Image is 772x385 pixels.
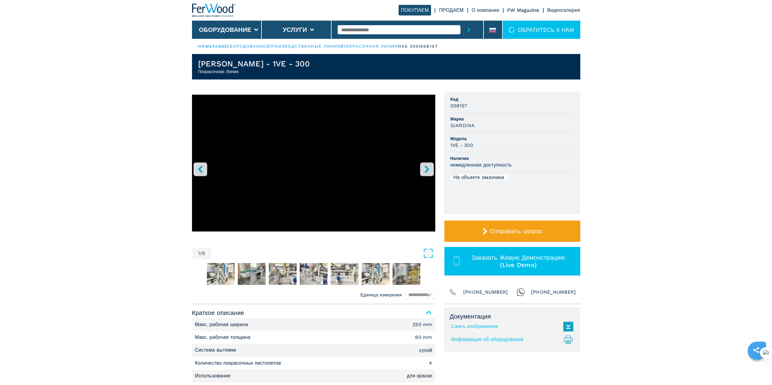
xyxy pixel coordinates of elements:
p: Макс. рабочая ширина [195,321,250,328]
p: Использование [195,373,232,379]
button: Open Fullscreen [213,248,433,259]
button: Оборудование [199,26,251,33]
button: right-button [420,162,434,176]
img: 7fd7f21d6541eb7d67f020e2009fbc00 [331,263,359,285]
img: ОБРАТИТЕСЬ К НАМ [509,27,515,33]
p: 008157 [420,44,438,49]
span: / [200,251,202,256]
a: FW Magazine [507,7,539,13]
a: О компании [472,7,499,13]
img: Ferwood [192,4,236,17]
div: На объекте заказчика [450,175,507,180]
span: | [398,44,399,49]
nav: Thumbnail Navigation [192,262,435,286]
img: 3ac8bd45f5c68d7de701c390c3241072 [362,263,389,285]
button: Услуги [283,26,307,33]
button: Go to Slide 7 [360,262,391,286]
a: Сжать изображения [451,322,570,332]
span: [PHONE_NUMBER] [463,288,508,296]
span: Краткое описание [192,307,435,318]
h3: GIARDINA [450,122,475,129]
button: Заказать Живую Демонстрацию (Live Demo) [444,247,580,275]
img: 251cfb0bb9498e9341c327ac9fc705ea [238,263,266,285]
h2: Покрасочная Линия [198,69,310,75]
span: [PHONE_NUMBER] [531,288,576,296]
span: Отправить запрос [490,228,543,235]
h3: 1VE - 300 [450,142,473,149]
em: Единица измерения [360,292,402,298]
a: покрасочная линия [342,44,398,49]
em: 250 mm [413,322,432,327]
p: Количество покрасочных пистолетов [195,360,283,366]
iframe: Linea di Verniciatura in azione - GIARDINA 1VE - 300 - Ferwoodgroup - 008157 [192,95,435,231]
a: sharethis [749,343,764,358]
span: Код [450,96,574,102]
button: Go to Slide 8 [391,262,422,286]
span: | [267,44,268,49]
img: Phone [449,288,457,296]
button: left-button [194,162,207,176]
a: Информация об оборудовании [451,335,570,345]
a: оборудование [226,44,267,49]
em: сухой [419,348,432,353]
a: ПОКУПАЕМ [399,5,431,15]
span: 8 [202,251,205,256]
p: Макс. рабочая толщина [195,334,252,341]
h3: немедленная доступность [450,161,512,168]
h1: [PERSON_NAME] - 1VE - 300 [198,59,310,69]
img: 2c31e0d1aa1fdb08e2aceca7a7fa9d82 [207,263,235,285]
img: 22f20f1641092f51a5d1a12330d63f53 [300,263,328,285]
a: HOMEPAGE [198,44,225,49]
span: Модель [450,136,574,142]
span: Марка [450,116,574,122]
button: Go to Slide 2 [206,262,236,286]
a: производственные линии [268,44,341,49]
button: Go to Slide 3 [237,262,267,286]
a: ПРОДАЕМ [439,7,464,13]
div: Go to Slide 1 [192,95,435,242]
h3: 008157 [450,102,467,109]
p: Система вытяжки [195,347,238,353]
em: 4 [429,361,432,366]
span: Заказать Живую Демонстрацию (Live Demo) [464,254,573,268]
img: 4e3e9e0ea7b4087d603031ee7fe07ece [393,263,420,285]
span: 1 [198,251,200,256]
button: Go to Slide 6 [329,262,360,286]
a: Видеогалерея [547,7,580,13]
div: ОБРАТИТЕСЬ К НАМ [503,21,580,39]
img: Whatsapp [517,288,525,296]
button: submit-button [460,21,477,39]
p: 1ve 300 | [399,44,420,49]
iframe: Chat [746,358,767,380]
span: Наличие [450,155,574,161]
button: Go to Slide 4 [268,262,298,286]
em: для краски [407,373,432,378]
span: | [341,44,342,49]
span: | [225,44,226,49]
button: Go to Slide 5 [298,262,329,286]
img: 6ff8f1a984468e84eb2f74c9e6cc71c6 [269,263,297,285]
em: 80 mm [415,335,432,340]
button: Отправить запрос [444,221,580,242]
span: Документация [450,313,575,320]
